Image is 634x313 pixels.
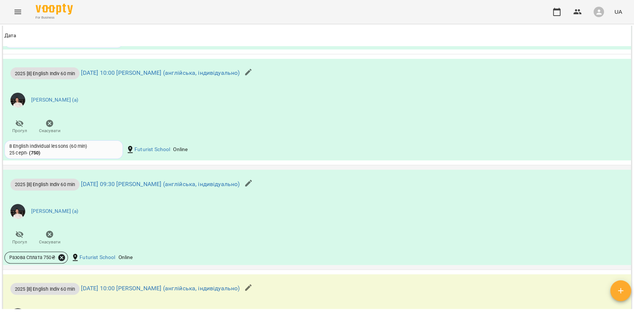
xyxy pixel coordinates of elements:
[31,96,79,104] a: [PERSON_NAME] (а)
[10,181,79,188] span: 2025 [8] English Indiv 60 min
[36,4,73,15] img: Voopty Logo
[4,252,68,264] div: Разова Сплата 750₴
[35,116,65,137] button: Скасувати
[172,144,189,155] div: Online
[29,150,40,156] b: ( 750 )
[31,208,79,215] a: [PERSON_NAME] (а)
[4,140,123,159] div: 8 English individual lessons (60 min)25 серп- (750)
[10,285,79,293] span: 2025 [8] English Indiv 60 min
[5,254,60,261] span: Разова Сплата 750 ₴
[81,285,240,292] a: [DATE] 10:00 [PERSON_NAME] (англійська, індивідуально)
[4,32,630,41] span: Дата
[9,143,118,150] div: 8 English individual lessons (60 min)
[9,150,40,156] div: 25 серп -
[39,128,61,134] span: Скасувати
[36,15,73,20] span: For Business
[614,8,622,16] span: UA
[12,239,27,245] span: Прогул
[611,5,625,19] button: UA
[10,70,79,77] span: 2025 [8] English Indiv 60 min
[9,3,27,21] button: Menu
[4,32,16,41] div: Дата
[10,93,25,108] img: 5ac69435918e69000f8bf39d14eaa1af.jpg
[81,69,240,76] a: [DATE] 10:00 [PERSON_NAME] (англійська, індивідуально)
[79,254,115,261] a: Futurist School
[81,181,240,188] a: [DATE] 09:30 [PERSON_NAME] (англійська, індивідуально)
[10,204,25,219] img: 5ac69435918e69000f8bf39d14eaa1af.jpg
[39,239,61,245] span: Скасувати
[12,128,27,134] span: Прогул
[4,228,35,249] button: Прогул
[4,116,35,137] button: Прогул
[134,146,170,153] a: Futurist School
[117,252,134,263] div: Online
[35,228,65,249] button: Скасувати
[4,32,16,41] div: Sort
